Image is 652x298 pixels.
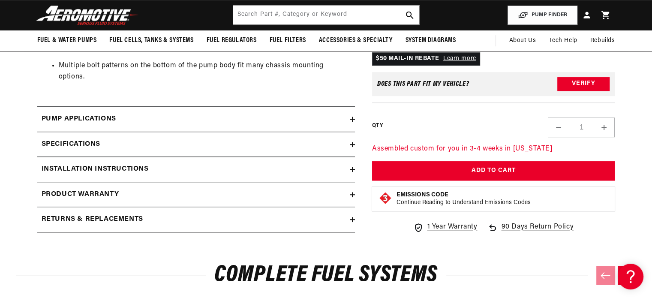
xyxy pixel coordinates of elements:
[103,30,200,51] summary: Fuel Cells, Tanks & Systems
[372,143,615,154] p: Assembled custom for you in 3-4 weeks in [US_STATE]
[397,191,531,206] button: Emissions CodeContinue Reading to Understand Emissions Codes
[542,30,583,51] summary: Tech Help
[372,52,480,65] p: $50 MAIL-IN REBATE
[406,36,456,45] span: System Diagrams
[397,191,448,198] strong: Emissions Code
[413,221,477,232] a: 1 Year Warranty
[312,30,399,51] summary: Accessories & Specialty
[42,114,116,125] h2: Pump Applications
[596,266,615,285] button: Previous slide
[37,107,355,132] summary: Pump Applications
[109,36,193,45] span: Fuel Cells, Tanks & Systems
[502,30,542,51] a: About Us
[31,30,103,51] summary: Fuel & Water Pumps
[42,164,149,175] h2: Installation Instructions
[37,36,97,45] span: Fuel & Water Pumps
[509,37,536,44] span: About Us
[377,80,469,87] div: Does This part fit My vehicle?
[427,221,477,232] span: 1 Year Warranty
[37,132,355,157] summary: Specifications
[443,55,476,62] a: Learn more
[397,199,531,206] p: Continue Reading to Understand Emissions Codes
[549,36,577,45] span: Tech Help
[200,30,263,51] summary: Fuel Regulators
[400,6,419,24] button: search button
[319,36,393,45] span: Accessories & Specialty
[270,36,306,45] span: Fuel Filters
[372,122,383,129] label: QTY
[487,221,574,241] a: 90 Days Return Policy
[207,36,257,45] span: Fuel Regulators
[618,266,637,285] button: Next slide
[263,30,312,51] summary: Fuel Filters
[557,77,610,90] button: Verify
[372,161,615,181] button: Add to Cart
[37,157,355,182] summary: Installation Instructions
[37,182,355,207] summary: Product warranty
[34,5,141,25] img: Aeromotive
[42,139,100,150] h2: Specifications
[16,265,637,285] h2: Complete Fuel Systems
[42,189,119,200] h2: Product warranty
[379,191,392,205] img: Emissions code
[501,221,574,241] span: 90 Days Return Policy
[59,60,351,82] li: Multiple bolt patterns on the bottom of the pump body fit many chassis mounting options.
[42,214,143,225] h2: Returns & replacements
[399,30,463,51] summary: System Diagrams
[508,6,577,25] button: PUMP FINDER
[233,6,419,24] input: Search by Part Number, Category or Keyword
[590,36,615,45] span: Rebuilds
[584,30,622,51] summary: Rebuilds
[37,207,355,232] summary: Returns & replacements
